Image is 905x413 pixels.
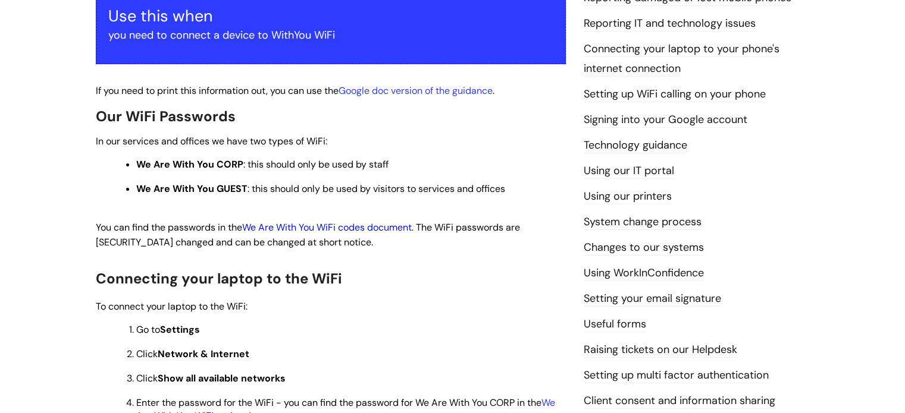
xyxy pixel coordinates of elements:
a: Google doc version of the guidance [339,84,493,97]
strong: We Are With You CORP [136,158,243,171]
strong: Show all available networks [158,372,286,384]
span: : this should only be used by staff [136,158,389,171]
a: Signing into your Google account [584,112,747,128]
a: Client consent and information sharing [584,393,775,409]
a: Reporting IT and technology issues [584,16,756,31]
a: Technology guidance [584,138,687,153]
p: you need to connect a device to WithYou WiFi [108,26,553,45]
span: Our WiFi Passwords [96,107,236,125]
a: Changes to our systems [584,240,704,256]
span: Connecting your laptop to the WiFi [96,269,342,288]
a: Using WorkInConfidence [584,266,704,281]
a: Setting up multi factor authentication [584,368,769,383]
a: System change process [584,215,702,230]
a: Raising tickets on our Helpdesk [584,342,737,358]
strong: Network & Internet [158,348,249,360]
a: Connecting your laptop to your phone's internet connection [584,42,779,76]
span: To connect your laptop to the WiFi: [96,300,248,313]
a: Using our IT portal [584,163,674,179]
span: You can find the passwords in the . The WiFi passwords are [SECURITY_DATA] changed and can be cha... [96,221,520,248]
span: Click [136,348,249,360]
span: : this should only be used by visitors to services and offices [136,182,505,195]
a: Setting your email signature [584,291,721,307]
span: Click [136,372,286,384]
strong: Settings [160,323,200,336]
h3: Use this when [108,7,553,26]
a: Using our printers [584,189,672,204]
span: In our services and offices we have two types of WiFi: [96,135,327,147]
a: We Are With You WiFi codes document [242,221,412,234]
a: Setting up WiFi calling on your phone [584,87,766,102]
strong: We Are With You GUEST [136,182,248,195]
a: Useful forms [584,317,646,332]
span: If you need to print this information out, you can use the . [96,84,494,97]
span: Go to [136,323,200,336]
